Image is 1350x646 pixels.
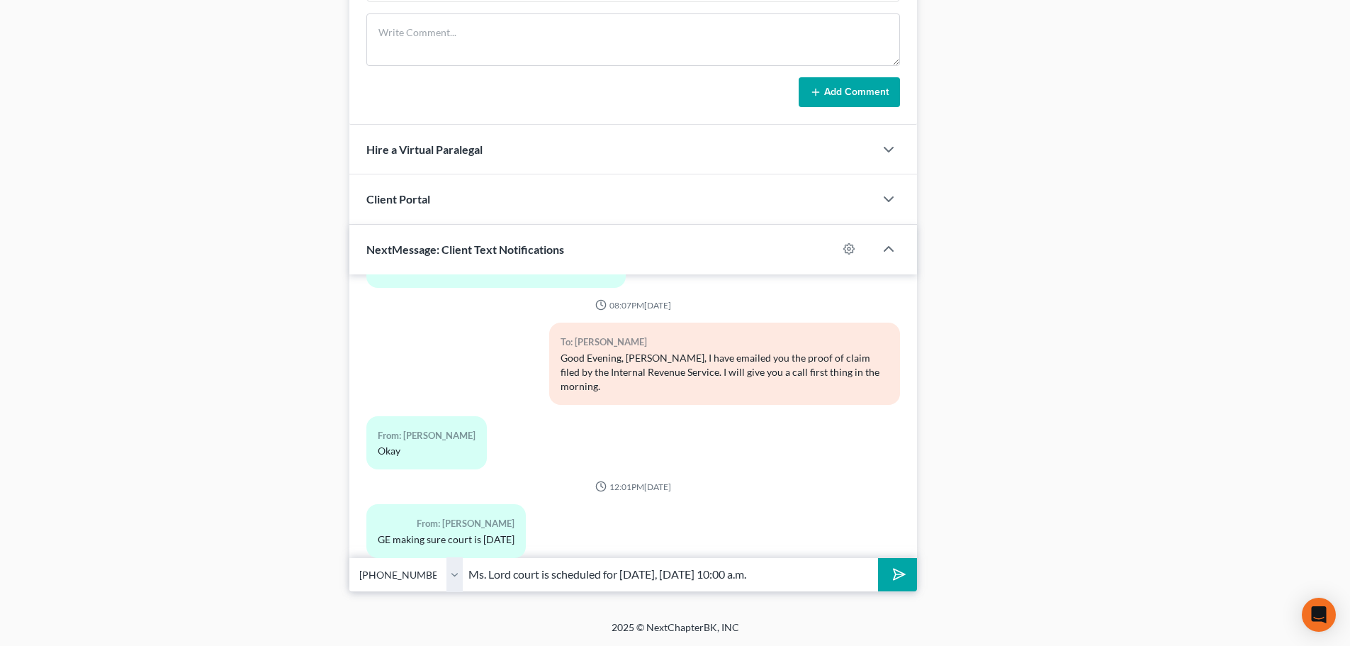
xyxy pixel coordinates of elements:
[561,351,889,394] div: Good Evening, [PERSON_NAME], I have emailed you the proof of claim filed by the Internal Revenue ...
[366,143,483,156] span: Hire a Virtual Paralegal
[378,516,514,532] div: From: [PERSON_NAME]
[378,428,476,444] div: From: [PERSON_NAME]
[463,557,878,592] input: Say something...
[366,481,900,493] div: 12:01PM[DATE]
[799,77,900,107] button: Add Comment
[1302,598,1336,632] div: Open Intercom Messenger
[378,444,476,458] div: Okay
[366,192,430,206] span: Client Portal
[366,243,564,256] span: NextMessage: Client Text Notifications
[271,620,1079,646] div: 2025 © NextChapterBK, INC
[366,299,900,311] div: 08:07PM[DATE]
[561,334,889,350] div: To: [PERSON_NAME]
[378,533,514,547] div: GE making sure court is [DATE]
